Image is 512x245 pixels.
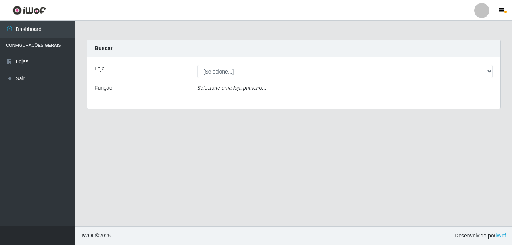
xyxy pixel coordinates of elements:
[12,6,46,15] img: CoreUI Logo
[95,84,112,92] label: Função
[495,233,506,239] a: iWof
[95,45,112,51] strong: Buscar
[95,65,104,73] label: Loja
[455,232,506,240] span: Desenvolvido por
[81,232,112,240] span: © 2025 .
[81,233,95,239] span: IWOF
[197,85,267,91] i: Selecione uma loja primeiro...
